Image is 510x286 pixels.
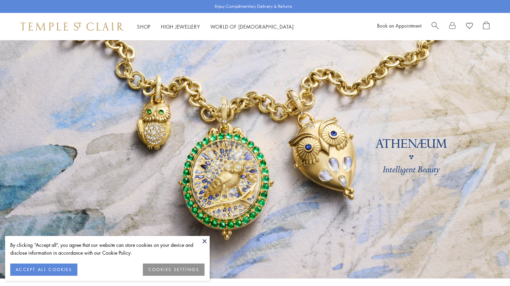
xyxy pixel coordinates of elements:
[476,254,503,279] iframe: Gorgias live chat messenger
[466,21,473,32] a: View Wishlist
[210,23,294,30] a: World of [DEMOGRAPHIC_DATA]World of [DEMOGRAPHIC_DATA]
[20,22,123,31] img: Temple St. Clair
[483,21,490,32] a: Open Shopping Bag
[10,264,77,276] button: ACCEPT ALL COOKIES
[137,23,151,30] a: ShopShop
[10,241,205,257] div: By clicking “Accept all”, you agree that our website can store cookies on your device and disclos...
[161,23,200,30] a: High JewelleryHigh Jewellery
[215,3,292,10] p: Enjoy Complimentary Delivery & Returns
[377,22,421,29] a: Book an Appointment
[143,264,205,276] button: COOKIES SETTINGS
[432,21,439,32] a: Search
[137,22,294,31] nav: Main navigation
